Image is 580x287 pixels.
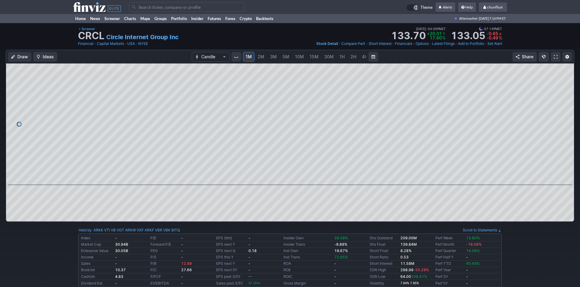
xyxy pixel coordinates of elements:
span: 15M [310,54,318,59]
td: Enterprise Value [80,248,114,254]
a: VGT [117,227,124,233]
span: % [442,35,445,40]
a: VTI [104,227,110,233]
td: Inst Trans [282,254,333,261]
td: Inst Own [282,248,333,254]
a: Stock Detail [316,41,338,47]
td: Perf 3Y [434,273,465,280]
td: EPS this Y [215,254,247,261]
a: NYSE [138,41,148,47]
td: EV/EBITDA [149,280,180,287]
span: Candle [201,54,220,60]
td: Dividend Est. [80,280,114,287]
b: - [115,255,117,259]
a: 0.53 [400,255,409,259]
a: Alerts [436,2,455,12]
span: • [485,41,487,47]
a: Short Interest [369,41,392,47]
a: Fullscreen [551,52,561,62]
td: Insider Trans [282,241,333,248]
b: 64.00 [400,274,427,279]
span: • [413,41,415,47]
b: - [248,268,250,272]
td: PEG [149,248,180,254]
span: 108.91% [411,274,427,279]
a: USA [127,41,135,47]
td: Sales [80,261,114,267]
a: VB [111,227,116,233]
td: EPS next Y [215,241,247,248]
span: [DATE] 7:14 PM ET [479,14,506,23]
td: Shs Float [368,241,399,248]
a: 4H [359,52,371,62]
a: Futures [206,14,223,23]
span: Compare Perf. [341,41,365,46]
span: • [392,41,394,47]
span: Ideas [43,54,54,60]
a: Maps [138,14,152,23]
span: • [483,26,484,32]
b: - [248,255,250,259]
a: 3M [267,52,279,62]
a: Options [416,41,429,47]
b: 139.84M [400,242,417,247]
span: Draw [17,54,28,60]
span: • [339,41,341,47]
td: 52W Low [368,273,399,280]
td: Book/sh [80,267,114,273]
span: • [135,41,138,47]
a: Short Ratio [370,255,388,259]
a: Add to Portfolio [458,41,484,47]
a: VXF [137,227,144,233]
td: ROE [282,267,333,273]
small: - - [248,275,252,278]
a: Capital Markets [97,41,124,47]
a: chunfliu6 [479,2,507,12]
b: - [334,281,336,285]
td: Perf Week [434,235,465,241]
td: EPS past 3/5Y [215,273,247,280]
strong: 133.05 [451,31,485,41]
a: Home [73,14,88,23]
b: - [181,255,183,259]
a: Short Float [370,248,388,253]
td: Volatility [368,280,399,287]
small: - [248,282,260,285]
b: - [466,268,468,272]
a: Forex [223,14,237,23]
a: Help [458,2,476,12]
b: - [466,255,468,259]
td: P/S [149,254,180,261]
a: Charts [122,14,138,23]
td: Insider Own [282,235,333,241]
span: -55.28% [413,268,429,272]
a: 1H [337,52,347,62]
span: 12.89 [181,261,192,266]
td: EPS (ttm) [215,235,247,241]
a: Circle Internet Group Inc [106,33,179,41]
span: 39.58% [334,236,348,240]
b: - [181,248,183,253]
a: 1M [243,52,255,62]
b: 4.83 [115,274,123,279]
span: • [366,41,368,47]
b: - [466,274,468,279]
span: -18.08% [466,242,482,247]
td: 52W High [368,267,399,273]
span: 5M [283,54,289,59]
span: 07:14PM ET [479,26,502,32]
b: 19.67% [334,248,348,253]
span: • [455,41,457,47]
b: - [115,236,117,240]
td: Gross Margin [282,280,333,287]
a: Crypto [237,14,254,23]
b: 10.37 [115,268,126,272]
span: Share [522,54,533,60]
span: 14.08% [466,248,480,253]
td: Perf Half Y [434,254,465,261]
b: 209.00M [400,236,417,240]
span: 3M [270,54,277,59]
b: - [334,261,336,266]
button: Chart Settings [562,52,572,62]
